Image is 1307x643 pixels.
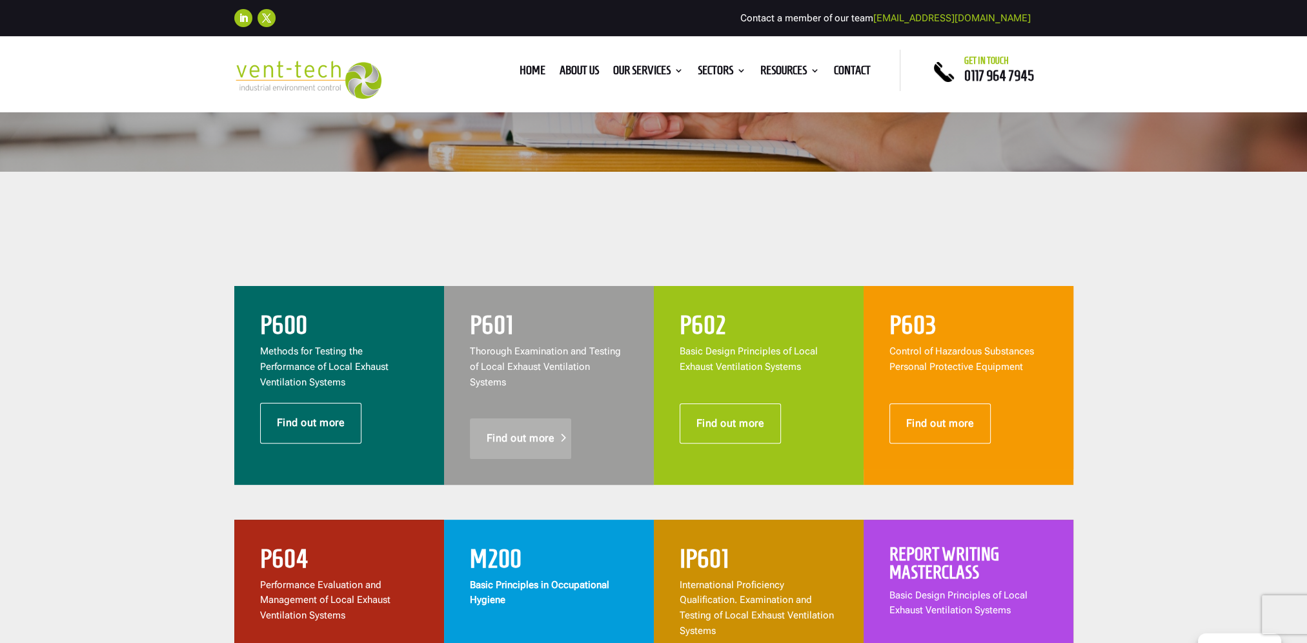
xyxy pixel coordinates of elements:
[470,546,628,578] h2: M200
[834,66,871,80] a: Contact
[560,66,599,80] a: About us
[873,12,1031,24] a: [EMAIL_ADDRESS][DOMAIN_NAME]
[889,312,1048,344] h2: P603
[680,403,782,444] a: Find out more
[889,345,1034,373] span: Control of Hazardous Substances Personal Protective Equipment
[889,403,991,444] a: Find out more
[234,61,382,99] img: 2023-09-27T08_35_16.549ZVENT-TECH---Clear-background
[613,66,684,80] a: Our Services
[470,312,628,344] h2: P601
[964,56,1009,66] span: Get in touch
[234,9,252,27] a: Follow on LinkedIn
[740,12,1031,24] span: Contact a member of our team
[260,345,389,388] span: Methods for Testing the Performance of Local Exhaust Ventilation Systems
[680,579,834,637] span: International Proficiency Qualification. Examination and Testing of Local Exhaust Ventilation Sys...
[520,66,545,80] a: Home
[964,68,1034,83] a: 0117 964 7945
[760,66,820,80] a: Resources
[680,345,818,373] span: Basic Design Principles of Local Exhaust Ventilation Systems
[680,546,838,578] h2: IP601
[260,312,418,344] h2: P600
[889,546,1048,588] h2: Report Writing Masterclass
[260,579,390,622] span: Performance Evaluation and Management of Local Exhaust Ventilation Systems
[470,579,609,606] strong: Basic Principles in Occupational Hygiene
[260,546,418,578] h2: P604
[698,66,746,80] a: Sectors
[889,589,1028,617] span: Basic Design Principles of Local Exhaust Ventilation Systems
[470,418,572,458] a: Find out more
[680,312,838,344] h2: P602
[260,403,362,443] a: Find out more
[258,9,276,27] a: Follow on X
[470,345,621,388] span: Thorough Examination and Testing of Local Exhaust Ventilation Systems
